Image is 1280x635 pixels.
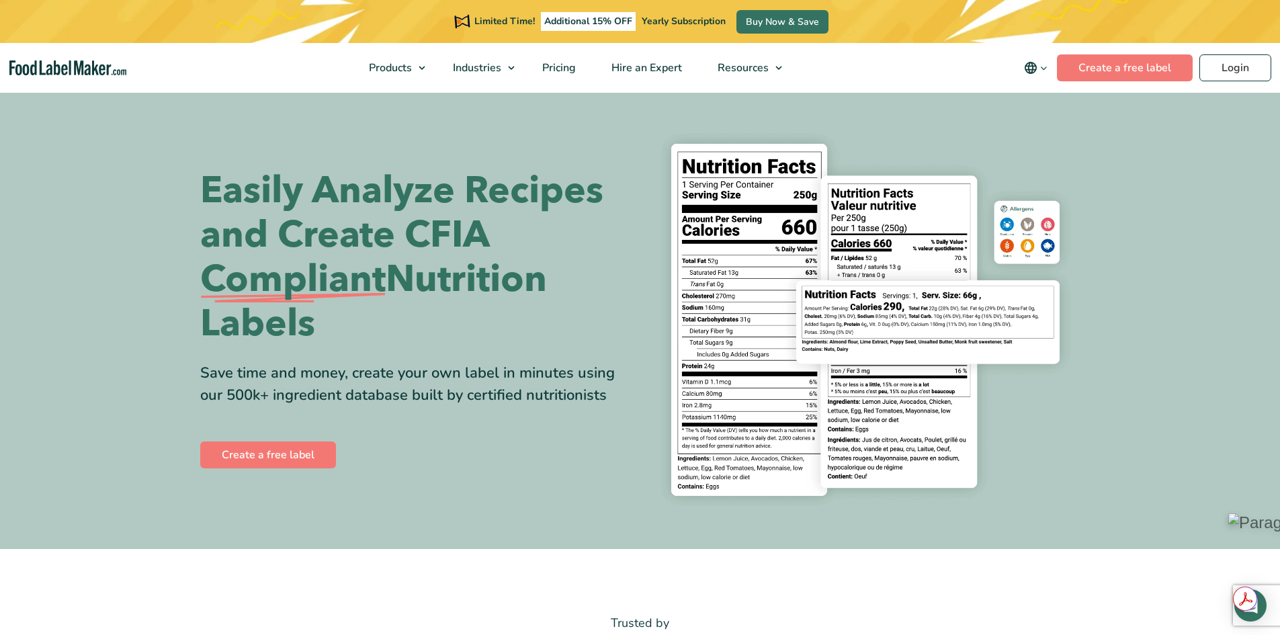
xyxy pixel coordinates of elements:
[736,10,828,34] a: Buy Now & Save
[714,60,770,75] span: Resources
[474,15,535,28] span: Limited Time!
[200,169,630,346] h1: Easily Analyze Recipes and Create CFIA Nutrition Labels
[700,43,789,93] a: Resources
[200,362,630,407] div: Save time and money, create your own label in minutes using our 500k+ ingredient database built b...
[365,60,413,75] span: Products
[449,60,503,75] span: Industries
[1199,54,1271,81] a: Login
[525,43,591,93] a: Pricing
[1057,54,1193,81] a: Create a free label
[200,257,386,302] span: Compliant
[200,613,1080,633] p: Trusted by
[594,43,697,93] a: Hire an Expert
[541,12,636,31] span: Additional 15% OFF
[351,43,432,93] a: Products
[642,15,726,28] span: Yearly Subscription
[200,441,336,468] a: Create a free label
[538,60,577,75] span: Pricing
[435,43,521,93] a: Industries
[607,60,683,75] span: Hire an Expert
